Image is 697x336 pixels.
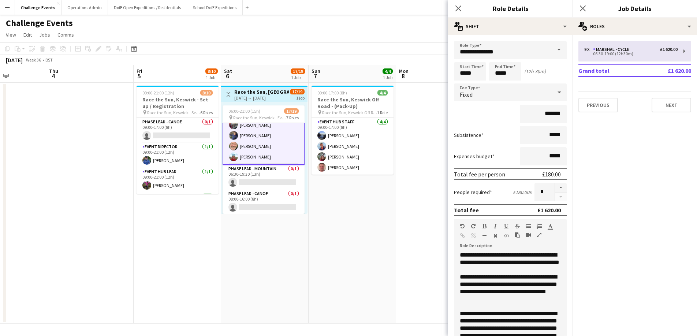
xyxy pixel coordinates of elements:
[234,89,289,95] h3: Race the Sun, [GEOGRAPHIC_DATA] - Event Day
[537,232,542,238] button: Fullscreen
[383,75,392,80] div: 1 Job
[142,90,174,96] span: 09:00-21:00 (12h)
[205,68,218,74] span: 8/10
[24,57,42,63] span: Week 36
[645,65,691,76] td: £1 620.00
[296,94,305,101] div: 1 job
[137,86,219,194] app-job-card: 09:00-21:00 (12h)8/10Race the Sun, Keswick - Set up / Registration Race the Sun, Keswick - Set up...
[593,47,632,52] div: Marshal - Cycle
[200,90,213,96] span: 8/10
[660,47,678,52] div: £1 620.00
[398,72,409,80] span: 8
[537,223,542,229] button: Ordered List
[515,223,520,229] button: Strikethrough
[187,0,243,15] button: School DofE Expeditions
[524,68,546,75] div: (12h 30m)
[3,30,19,40] a: View
[460,223,465,229] button: Undo
[291,68,305,74] span: 17/19
[137,68,142,74] span: Fri
[291,75,305,80] div: 1 Job
[48,72,58,80] span: 4
[513,189,532,195] div: £180.00 x
[61,0,108,15] button: Operations Admin
[448,4,573,13] h3: Role Details
[493,223,498,229] button: Italic
[584,52,678,56] div: 06:30-19:00 (12h30m)
[39,31,50,38] span: Jobs
[223,105,305,214] app-job-card: 06:00-21:00 (15h)17/19 Race the Sun, Keswick - Event Day7 Roles[PERSON_NAME][PERSON_NAME][PERSON_...
[322,110,377,115] span: Race the Sun, Keswick Off Road - (Pack-Up)
[377,90,388,96] span: 4/4
[454,189,492,195] label: People required
[482,233,487,239] button: Horizontal Line
[234,95,289,101] div: [DATE] → [DATE]
[137,96,219,109] h3: Race the Sun, Keswick - Set up / Registration
[223,72,232,80] span: 6
[36,30,53,40] a: Jobs
[200,110,213,115] span: 6 Roles
[542,171,561,178] div: £180.00
[493,233,498,239] button: Clear Formatting
[515,232,520,238] button: Paste as plain text
[228,108,260,114] span: 06:00-21:00 (15h)
[137,118,219,143] app-card-role: Phase Lead - Canoe0/109:00-17:00 (8h)
[555,183,567,193] button: Increase
[448,18,573,35] div: Shift
[137,143,219,168] app-card-role: Event Director1/109:00-21:00 (12h)[PERSON_NAME]
[284,108,299,114] span: 17/19
[223,165,305,190] app-card-role: Phase Lead - Mountain0/106:30-19:30 (13h)
[454,132,484,138] label: Subsistence
[55,30,77,40] a: Comms
[548,223,553,229] button: Text Color
[454,171,505,178] div: Total fee per person
[6,18,73,29] h1: Challenge Events
[471,223,476,229] button: Redo
[482,223,487,229] button: Bold
[584,47,593,52] div: 9 x
[312,68,320,74] span: Sun
[526,232,531,238] button: Insert video
[223,190,305,214] app-card-role: Phase Lead - Canoe0/108:00-16:00 (8h)
[578,98,618,112] button: Previous
[312,96,394,109] h3: Race the Sun, Keswick Off Road - (Pack-Up)
[20,30,35,40] a: Edit
[137,168,219,193] app-card-role: Event Hub Lead1/109:00-21:00 (12h)[PERSON_NAME]
[317,90,347,96] span: 09:00-17:00 (8h)
[6,56,23,64] div: [DATE]
[504,223,509,229] button: Underline
[460,91,473,98] span: Fixed
[6,31,16,38] span: View
[23,31,32,38] span: Edit
[526,223,531,229] button: Unordered List
[286,115,299,120] span: 7 Roles
[224,68,232,74] span: Sat
[312,86,394,175] app-job-card: 09:00-17:00 (8h)4/4Race the Sun, Keswick Off Road - (Pack-Up) Race the Sun, Keswick Off Road - (P...
[15,0,61,15] button: Challenge Events
[233,115,286,120] span: Race the Sun, Keswick - Event Day
[573,4,697,13] h3: Job Details
[137,193,219,260] app-card-role: Event Hub Staff5/5
[399,68,409,74] span: Mon
[573,18,697,35] div: Roles
[49,68,58,74] span: Thu
[383,68,393,74] span: 4/4
[290,89,305,94] span: 17/19
[206,75,217,80] div: 1 Job
[454,153,495,160] label: Expenses budget
[108,0,187,15] button: DofE Open Expeditions / Residentials
[45,57,53,63] div: BST
[504,233,509,239] button: HTML Code
[147,110,200,115] span: Race the Sun, Keswick - Set up / Registration
[310,72,320,80] span: 7
[312,118,394,175] app-card-role: Event Hub Staff4/409:00-17:00 (8h)[PERSON_NAME][PERSON_NAME][PERSON_NAME][PERSON_NAME]
[652,98,691,112] button: Next
[57,31,74,38] span: Comms
[377,110,388,115] span: 1 Role
[578,65,645,76] td: Grand total
[537,206,561,214] div: £1 620.00
[454,206,479,214] div: Total fee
